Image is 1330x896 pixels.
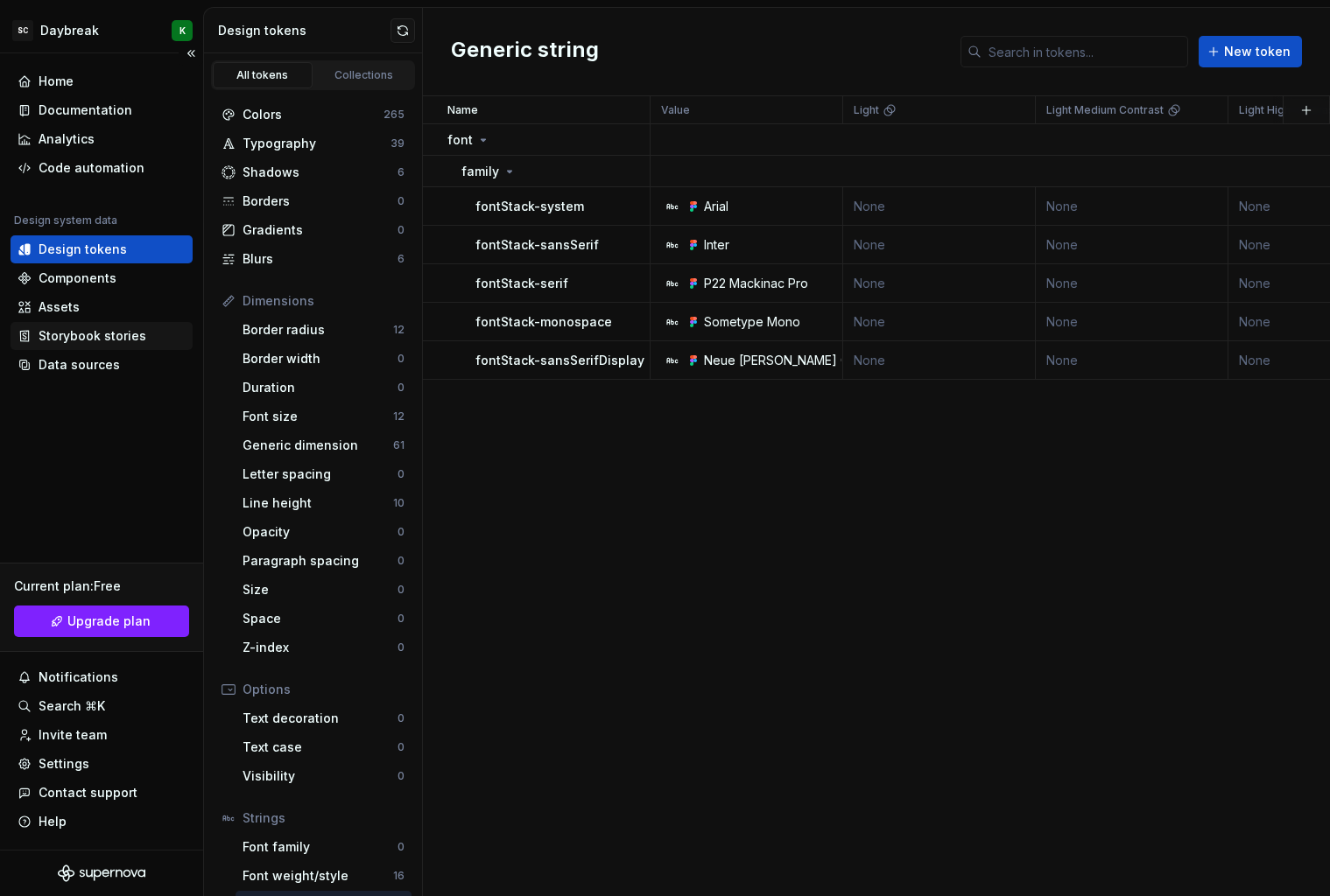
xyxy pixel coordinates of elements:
[39,269,116,287] div: Components
[243,350,398,367] div: Border width
[398,381,405,395] div: 0
[843,187,1036,226] td: None
[39,159,144,177] div: Code automation
[398,223,405,237] div: 0
[40,22,99,39] div: Daybreak
[39,298,80,316] div: Assets
[704,198,728,215] div: Arial
[1046,103,1164,117] p: Light Medium Contrast
[39,755,89,773] div: Settings
[398,252,405,266] div: 6
[39,356,120,374] div: Data sources
[179,41,203,66] button: Collapse sidebar
[236,316,412,344] a: Border radius12
[11,96,193,124] a: Documentation
[39,73,74,90] div: Home
[1199,36,1302,67] button: New token
[215,245,412,273] a: Blurs6
[243,767,398,785] div: Visibility
[236,518,412,546] a: Opacity0
[398,711,405,725] div: 0
[39,668,118,686] div: Notifications
[39,241,127,258] div: Design tokens
[14,577,189,595] div: Current plan : Free
[398,583,405,597] div: 0
[11,779,193,807] button: Contact support
[854,103,879,117] p: Light
[243,738,398,756] div: Text case
[447,131,473,149] p: font
[215,129,412,157] a: Typography39
[215,187,412,215] a: Borders0
[39,784,137,801] div: Contact support
[843,226,1036,264] td: None
[982,36,1188,67] input: Search in tokens...
[843,264,1036,303] td: None
[1036,341,1228,380] td: None
[243,379,398,396] div: Duration
[475,313,612,331] p: fontStack-monospace
[236,547,412,575] a: Paragraph spacing0
[475,198,584,215] p: fontStack-system
[1224,43,1291,60] span: New token
[236,431,412,459] a: Generic dimension61
[236,374,412,402] a: Duration0
[236,704,412,732] a: Text decoration0
[243,867,393,885] div: Font weight/style
[11,692,193,720] button: Search ⌘K
[218,22,391,39] div: Design tokens
[39,813,67,830] div: Help
[39,101,132,119] div: Documentation
[11,663,193,691] button: Notifications
[475,275,568,292] p: fontStack-serif
[398,554,405,568] div: 0
[384,108,405,122] div: 265
[447,103,478,117] p: Name
[219,68,306,82] div: All tokens
[843,303,1036,341] td: None
[39,726,107,744] div: Invite team
[179,24,186,38] div: K
[236,460,412,488] a: Letter spacing0
[236,862,412,890] a: Font weight/style16
[11,750,193,778] a: Settings
[243,465,398,483] div: Letter spacing
[243,494,393,512] div: Line height
[236,733,412,761] a: Text case0
[661,103,690,117] p: Value
[398,769,405,783] div: 0
[243,639,398,656] div: Z-index
[11,721,193,749] a: Invite team
[398,525,405,539] div: 0
[704,236,729,254] div: Inter
[320,68,408,82] div: Collections
[475,352,644,369] p: fontStack-sansSerifDisplay
[843,341,1036,380] td: None
[243,681,405,698] div: Options
[243,408,393,425] div: Font size
[475,236,599,254] p: fontStack-sansSerif
[243,838,398,856] div: Font family
[243,581,398,598] div: Size
[243,221,398,239] div: Gradients
[243,610,398,627] div: Space
[393,869,405,883] div: 16
[236,762,412,790] a: Visibility0
[11,351,193,379] a: Data sources
[391,136,405,150] div: 39
[11,67,193,95] a: Home
[215,101,412,129] a: Colors265
[393,496,405,510] div: 10
[1036,264,1228,303] td: None
[243,250,398,268] div: Blurs
[58,864,145,882] a: Supernova Logo
[11,154,193,182] a: Code automation
[11,264,193,292] a: Components
[11,235,193,263] a: Design tokens
[243,135,391,152] div: Typography
[243,809,405,827] div: Strings
[1036,226,1228,264] td: None
[39,130,95,148] div: Analytics
[398,640,405,654] div: 0
[398,352,405,366] div: 0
